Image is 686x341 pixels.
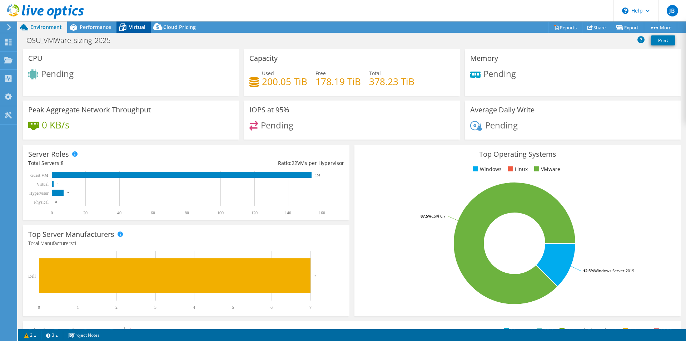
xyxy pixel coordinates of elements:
[30,173,48,178] text: Guest VM
[28,239,344,247] h4: Total Manufacturers:
[652,327,672,335] li: IOPS
[471,165,502,173] li: Windows
[249,54,278,62] h3: Capacity
[369,78,414,86] h4: 378.23 TiB
[67,191,69,195] text: 7
[30,24,62,30] span: Environment
[506,165,528,173] li: Linux
[485,119,518,131] span: Pending
[315,78,361,86] h4: 178.19 TiB
[55,200,57,204] text: 0
[217,210,224,215] text: 100
[251,210,258,215] text: 120
[154,305,156,310] text: 3
[285,210,291,215] text: 140
[34,200,49,205] text: Physical
[360,150,676,158] h3: Top Operating Systems
[61,160,64,166] span: 8
[262,70,274,77] span: Used
[29,191,49,196] text: Hypervisor
[262,78,307,86] h4: 200.05 TiB
[41,331,63,340] a: 3
[315,70,326,77] span: Free
[129,24,145,30] span: Virtual
[185,210,189,215] text: 80
[28,54,43,62] h3: CPU
[644,22,677,33] a: More
[28,150,69,158] h3: Server Roles
[502,327,530,335] li: Memory
[558,327,616,335] li: Network Throughput
[369,70,381,77] span: Total
[186,159,344,167] div: Ratio: VMs per Hypervisor
[23,36,121,44] h1: OSU_VMWare_sizing_2025
[314,274,316,278] text: 7
[315,174,320,177] text: 154
[63,331,105,340] a: Project Notes
[292,160,297,166] span: 22
[249,106,289,114] h3: IOPS at 95%
[19,331,41,340] a: 2
[622,8,628,14] svg: \n
[583,268,594,273] tspan: 12.5%
[83,210,88,215] text: 20
[77,305,79,310] text: 1
[80,24,111,30] span: Performance
[232,305,234,310] text: 5
[621,327,648,335] li: Latency
[582,22,611,33] a: Share
[594,268,634,273] tspan: Windows Server 2019
[125,327,181,336] span: IOPS
[261,119,293,131] span: Pending
[535,327,553,335] li: CPU
[115,305,118,310] text: 2
[651,35,675,45] a: Print
[51,210,53,215] text: 0
[28,230,114,238] h3: Top Server Manufacturers
[667,5,678,16] span: JB
[270,305,273,310] text: 6
[41,68,74,79] span: Pending
[38,305,40,310] text: 0
[28,159,186,167] div: Total Servers:
[57,182,59,186] text: 1
[421,213,432,219] tspan: 87.5%
[28,106,151,114] h3: Peak Aggregate Network Throughput
[28,274,36,279] text: Dell
[532,165,560,173] li: VMware
[470,54,498,62] h3: Memory
[151,210,155,215] text: 60
[432,213,446,219] tspan: ESXi 6.7
[163,24,196,30] span: Cloud Pricing
[470,106,535,114] h3: Average Daily Write
[483,68,516,79] span: Pending
[309,305,312,310] text: 7
[193,305,195,310] text: 4
[42,121,69,129] h4: 0 KB/s
[74,240,77,247] span: 1
[611,22,644,33] a: Export
[319,210,325,215] text: 160
[117,210,121,215] text: 40
[548,22,582,33] a: Reports
[37,182,49,187] text: Virtual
